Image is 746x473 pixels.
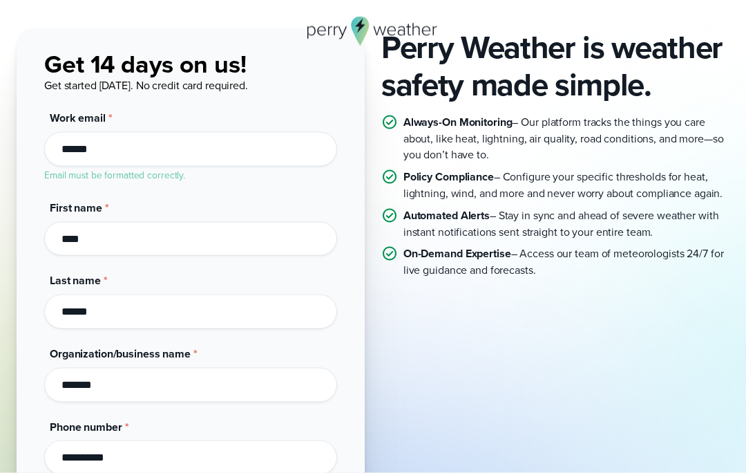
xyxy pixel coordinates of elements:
[381,28,729,103] h2: Perry Weather is weather safety made simple.
[403,207,729,241] p: – Stay in sync and ahead of severe weather with instant notifications sent straight to your entir...
[50,110,106,126] span: Work email
[50,272,101,288] span: Last name
[403,114,513,130] strong: Always-On Monitoring
[403,245,729,279] p: – Access our team of meteorologists 24/7 for live guidance and forecasts.
[50,419,122,435] span: Phone number
[44,46,247,82] span: Get 14 days on us!
[403,169,729,202] p: – Configure your specific thresholds for heat, lightning, wind, and more and never worry about co...
[403,169,494,185] strong: Policy Compliance
[403,207,490,223] strong: Automated Alerts
[403,245,511,261] strong: On-Demand Expertise
[50,346,191,362] span: Organization/business name
[50,200,102,216] span: First name
[44,168,185,182] label: Email must be formatted correctly.
[44,77,248,93] span: Get started [DATE]. No credit card required.
[403,114,729,163] p: – Our platform tracks the things you care about, like heat, lightning, air quality, road conditio...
